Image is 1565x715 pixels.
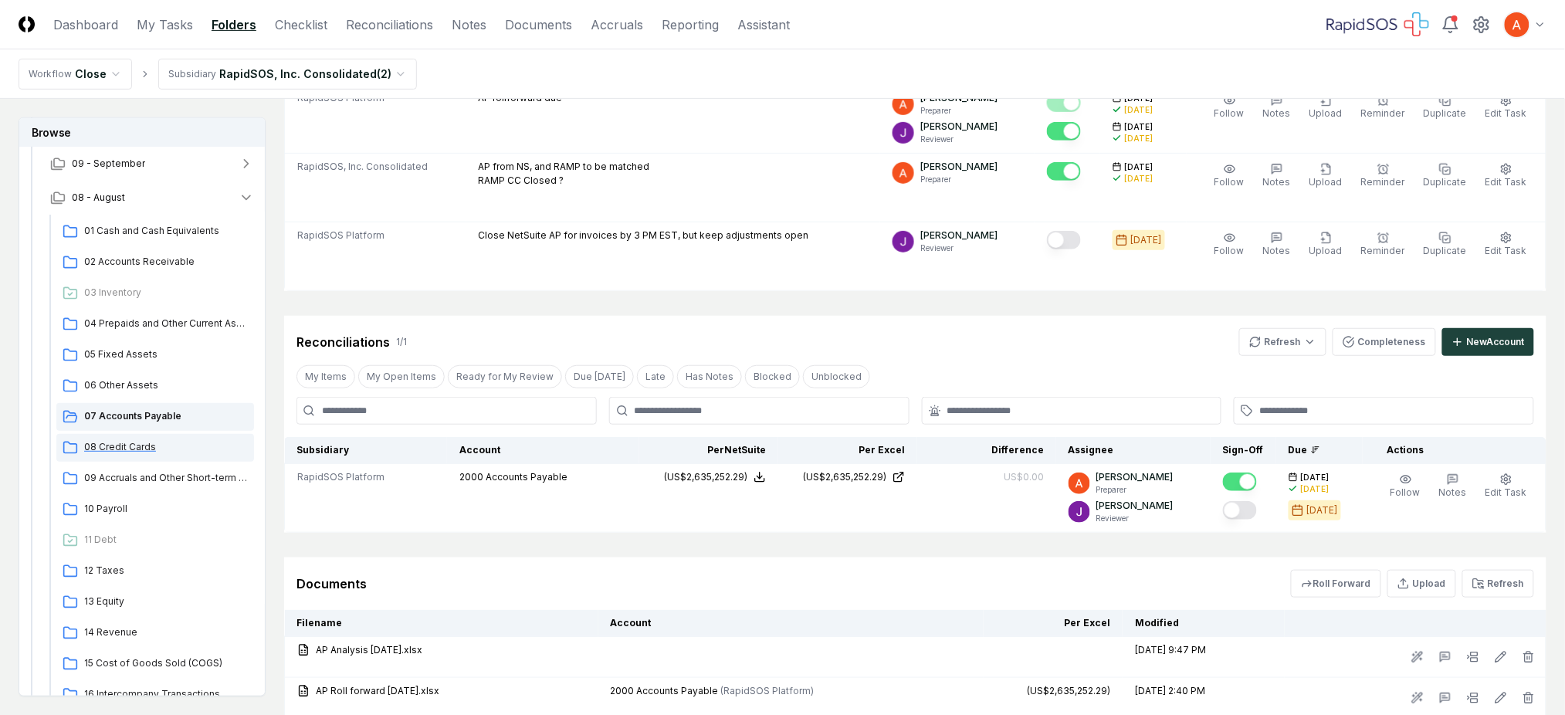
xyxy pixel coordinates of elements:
[920,105,998,117] p: Preparer
[1306,229,1346,261] button: Upload
[803,470,886,484] div: (US$2,635,252.29)
[84,409,248,423] span: 07 Accounts Payable
[791,470,905,484] a: (US$2,635,252.29)
[479,229,809,242] p: Close NetSuite AP for invoices by 3 PM EST, but keep adjustments open
[84,347,248,361] span: 05 Fixed Assets
[637,365,674,388] button: Late
[56,280,254,307] a: 03 Inventory
[56,310,254,338] a: 04 Prepaids and Other Current Assets
[1462,570,1534,598] button: Refresh
[84,533,248,547] span: 11 Debt
[1485,176,1527,188] span: Edit Task
[1333,328,1436,356] button: Completeness
[1358,91,1408,124] button: Reminder
[297,684,586,698] a: AP Roll forward [DATE].xlsx
[297,643,586,657] a: AP Analysis [DATE].xlsx
[38,181,266,215] button: 08 - August
[1047,162,1081,181] button: Mark complete
[19,16,35,32] img: Logo
[1211,160,1248,192] button: Follow
[1442,328,1534,356] button: NewAccount
[1421,160,1470,192] button: Duplicate
[84,378,248,392] span: 06 Other Assets
[677,365,742,388] button: Has Notes
[1505,12,1529,37] img: ACg8ocK3mdmu6YYpaRl40uhUUGu9oxSxFSb1vbjsnEih2JuwAH1PGA=s96-c
[1260,91,1294,124] button: Notes
[448,365,562,388] button: Ready for My Review
[84,224,248,238] span: 01 Cash and Cash Equivalents
[29,67,72,81] div: Workflow
[1263,245,1291,256] span: Notes
[1482,91,1530,124] button: Edit Task
[84,502,248,516] span: 10 Payroll
[56,372,254,400] a: 06 Other Assets
[396,335,407,349] div: 1 / 1
[1223,473,1257,491] button: Mark complete
[1211,91,1248,124] button: Follow
[1291,570,1381,598] button: Roll Forward
[275,15,327,34] a: Checklist
[1436,470,1470,503] button: Notes
[1327,12,1429,37] img: RapidSOS logo
[920,120,998,134] p: [PERSON_NAME]
[505,15,572,34] a: Documents
[56,249,254,276] a: 02 Accounts Receivable
[56,465,254,493] a: 09 Accruals and Other Short-term Liabilities
[1004,470,1044,484] div: US$0.00
[662,15,719,34] a: Reporting
[38,147,266,181] button: 09 - September
[137,15,193,34] a: My Tasks
[1482,470,1530,503] button: Edit Task
[1027,684,1110,698] div: (US$2,635,252.29)
[19,59,417,90] nav: breadcrumb
[565,365,634,388] button: Due Today
[721,685,815,696] span: ( RapidSOS Platform )
[920,134,998,145] p: Reviewer
[212,15,256,34] a: Folders
[84,440,248,454] span: 08 Credit Cards
[1467,335,1525,349] div: New Account
[1485,245,1527,256] span: Edit Task
[1125,104,1153,116] div: [DATE]
[1223,501,1257,520] button: Mark complete
[459,443,627,457] div: Account
[1439,486,1467,498] span: Notes
[1096,470,1174,484] p: [PERSON_NAME]
[1361,107,1405,119] span: Reminder
[1214,245,1245,256] span: Follow
[84,471,248,485] span: 09 Accruals and Other Short-term Liabilities
[296,365,355,388] button: My Items
[56,218,254,246] a: 01 Cash and Cash Equivalents
[72,191,125,205] span: 08 - August
[1387,470,1424,503] button: Follow
[1125,161,1153,173] span: [DATE]
[84,317,248,330] span: 04 Prepaids and Other Current Assets
[1424,245,1467,256] span: Duplicate
[84,255,248,269] span: 02 Accounts Receivable
[84,595,248,608] span: 13 Equity
[920,229,998,242] p: [PERSON_NAME]
[1260,229,1294,261] button: Notes
[893,122,914,144] img: ACg8ocKTC56tjQR6-o9bi8poVV4j_qMfO6M0RniyL9InnBgkmYdNig=s96-c
[1239,328,1326,356] button: Refresh
[56,527,254,554] a: 11 Debt
[56,434,254,462] a: 08 Credit Cards
[1309,176,1343,188] span: Upload
[56,403,254,431] a: 07 Accounts Payable
[56,619,254,647] a: 14 Revenue
[893,162,914,184] img: ACg8ocK3mdmu6YYpaRl40uhUUGu9oxSxFSb1vbjsnEih2JuwAH1PGA=s96-c
[84,564,248,578] span: 12 Taxes
[56,341,254,369] a: 05 Fixed Assets
[745,365,800,388] button: Blocked
[893,231,914,252] img: ACg8ocKTC56tjQR6-o9bi8poVV4j_qMfO6M0RniyL9InnBgkmYdNig=s96-c
[664,470,766,484] button: (US$2,635,252.29)
[1125,173,1153,185] div: [DATE]
[285,610,598,637] th: Filename
[297,470,384,484] span: RapidSOS Platform
[84,625,248,639] span: 14 Revenue
[168,67,216,81] div: Subsidiary
[1358,160,1408,192] button: Reminder
[1358,229,1408,261] button: Reminder
[459,471,483,483] span: 2000
[1047,93,1081,112] button: Mark complete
